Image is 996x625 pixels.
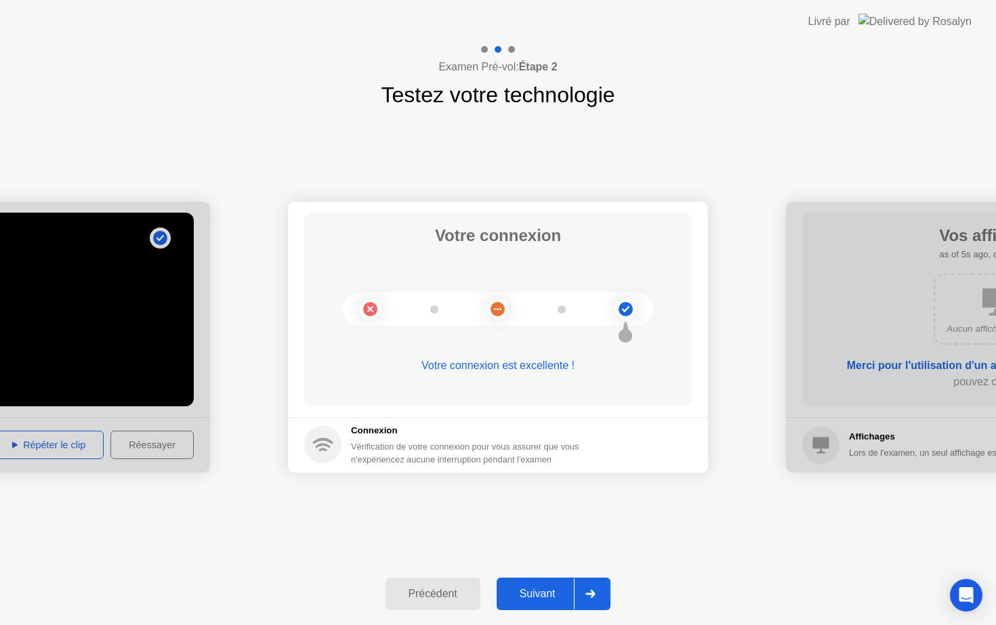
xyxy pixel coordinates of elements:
h1: Votre connexion [435,223,561,248]
button: Suivant [497,578,611,610]
img: Delivered by Rosalyn [858,14,972,29]
div: Votre connexion est excellente ! [304,358,692,374]
div: Vérification de votre connexion pour vous assurer que vous n'expériencez aucune interruption pend... [351,440,580,466]
div: Livré par [808,14,850,30]
h1: Testez votre technologie [381,79,615,111]
h5: Connexion [351,424,580,437]
b: Étape 2 [519,61,558,72]
h4: Examen Pré-vol: [438,59,557,75]
button: Précédent [386,578,480,610]
div: Open Intercom Messenger [950,579,982,611]
div: Suivant [501,588,575,600]
div: Précédent [390,588,476,600]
